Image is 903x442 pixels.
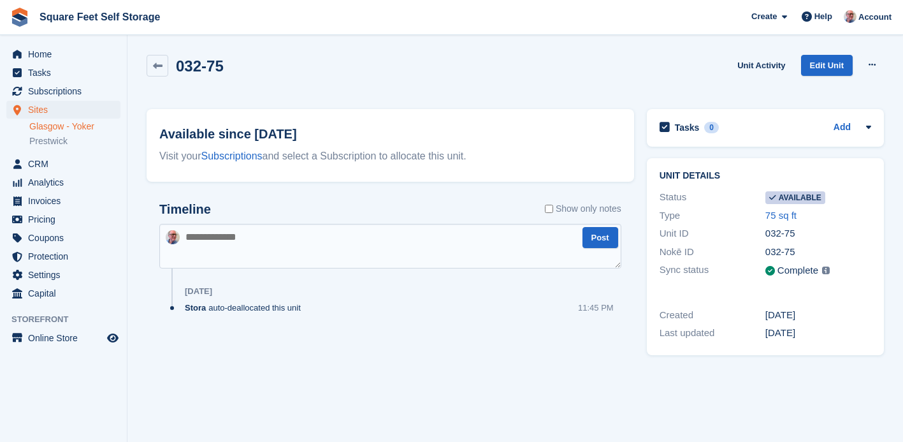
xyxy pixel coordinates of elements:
span: Sites [28,101,105,119]
img: David Greer [166,230,180,244]
a: 75 sq ft [765,210,797,221]
h2: Unit details [660,171,871,181]
h2: Timeline [159,202,211,217]
h2: Tasks [675,122,700,133]
div: Last updated [660,326,765,341]
div: Complete [777,263,818,278]
a: Prestwick [29,135,120,147]
div: 032-75 [765,226,871,241]
div: 11:45 PM [578,302,614,314]
span: Invoices [28,192,105,210]
span: Online Store [28,329,105,347]
div: Nokē ID [660,245,765,260]
span: Subscriptions [28,82,105,100]
span: Pricing [28,210,105,228]
span: Home [28,45,105,63]
div: Status [660,190,765,205]
div: 0 [704,122,719,133]
div: Unit ID [660,226,765,241]
a: menu [6,101,120,119]
img: David Greer [844,10,856,23]
span: Account [858,11,892,24]
a: menu [6,45,120,63]
span: Coupons [28,229,105,247]
a: Edit Unit [801,55,853,76]
a: menu [6,82,120,100]
a: Square Feet Self Storage [34,6,165,27]
span: Tasks [28,64,105,82]
h2: 032-75 [176,57,224,75]
a: menu [6,173,120,191]
span: Analytics [28,173,105,191]
span: Available [765,191,825,204]
a: menu [6,247,120,265]
a: Subscriptions [201,151,263,161]
div: Created [660,308,765,323]
label: Show only notes [545,202,621,216]
div: Sync status [660,263,765,279]
a: Add [834,121,851,135]
div: auto-deallocated this unit [185,302,307,314]
span: CRM [28,155,105,173]
div: [DATE] [185,286,212,297]
a: menu [6,229,120,247]
a: menu [6,210,120,228]
a: Unit Activity [732,55,790,76]
a: menu [6,64,120,82]
span: Capital [28,284,105,302]
img: icon-info-grey-7440780725fd019a000dd9b08b2336e03edf1995a4989e88bcd33f0948082b44.svg [822,267,830,274]
div: Type [660,209,765,223]
div: [DATE] [765,326,871,341]
span: Stora [185,302,206,314]
a: menu [6,284,120,302]
h2: Available since [DATE] [159,124,621,144]
a: Preview store [105,330,120,346]
a: menu [6,192,120,210]
div: [DATE] [765,308,871,323]
button: Post [582,227,618,248]
input: Show only notes [545,202,553,216]
div: Visit your and select a Subscription to allocate this unit. [159,149,621,164]
a: menu [6,155,120,173]
span: Protection [28,247,105,265]
span: Storefront [11,313,127,326]
a: menu [6,266,120,284]
span: Help [814,10,832,23]
span: Create [751,10,777,23]
img: stora-icon-8386f47178a22dfd0bd8f6a31ec36ba5ce8667c1dd55bd0f319d3a0aa187defe.svg [10,8,29,27]
a: menu [6,329,120,347]
span: Settings [28,266,105,284]
a: Glasgow - Yoker [29,121,120,133]
div: 032-75 [765,245,871,260]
